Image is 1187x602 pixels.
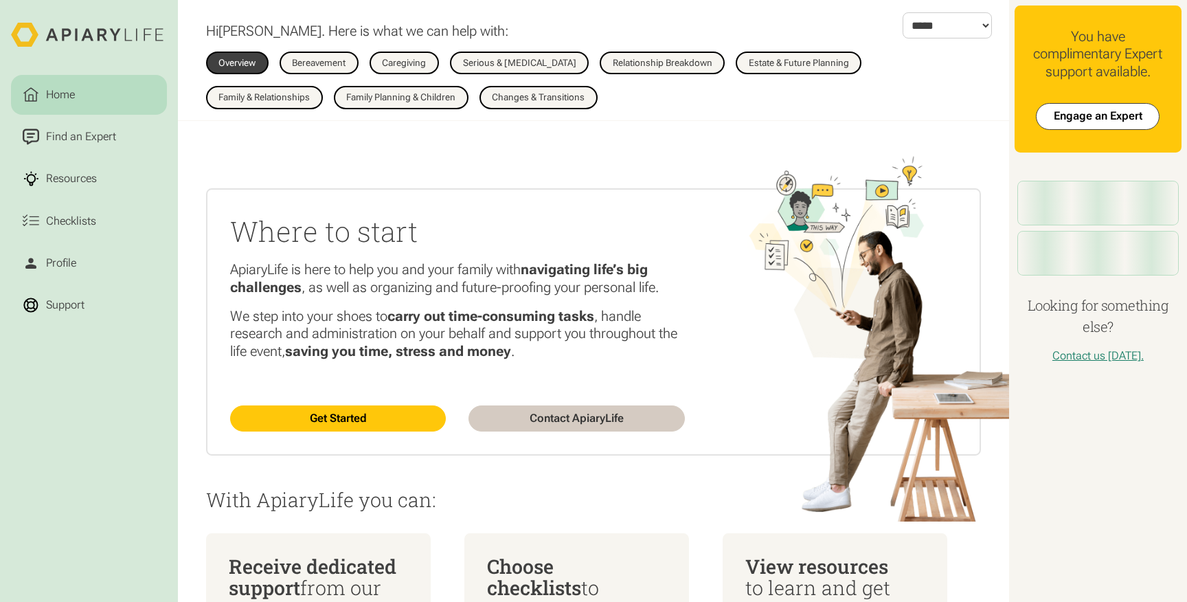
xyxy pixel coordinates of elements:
div: Changes & Transitions [492,93,585,102]
span: [PERSON_NAME] [218,23,321,39]
div: Home [43,87,78,103]
div: Serious & [MEDICAL_DATA] [463,58,576,67]
span: Choose checklists [487,553,581,601]
a: Changes & Transitions [479,86,598,109]
strong: carry out time-consuming tasks [387,308,594,324]
a: Engage an Expert [1036,103,1160,130]
a: Estate & Future Planning [736,52,861,75]
a: Overview [206,52,269,75]
div: You have complimentary Expert support available. [1026,28,1170,81]
a: Relationship Breakdown [600,52,725,75]
div: Estate & Future Planning [749,58,849,67]
h4: Looking for something else? [1015,296,1182,337]
div: Profile [43,255,79,271]
div: Family & Relationships [218,93,310,102]
a: Support [11,286,167,325]
div: Bereavement [292,58,346,67]
span: View resources [745,553,888,579]
div: Relationship Breakdown [613,58,712,67]
a: Family Planning & Children [334,86,468,109]
h2: Where to start [230,212,685,250]
a: Resources [11,159,167,199]
a: Family & Relationships [206,86,323,109]
div: Caregiving [382,58,426,67]
a: Home [11,75,167,114]
div: Support [43,297,87,313]
div: Checklists [43,213,99,230]
a: Get Started [230,405,446,432]
form: Locale Form [903,12,993,38]
a: Contact us [DATE]. [1052,349,1144,362]
a: Caregiving [370,52,439,75]
p: With ApiaryLife you can: [206,489,981,511]
strong: saving you time, stress and money [285,343,511,359]
div: Find an Expert [43,129,119,145]
p: Hi . Here is what we can help with: [206,23,509,41]
span: Receive dedicated support [229,553,396,601]
div: Resources [43,170,100,187]
strong: navigating life’s big challenges [230,261,648,296]
a: Profile [11,243,167,282]
div: Family Planning & Children [346,93,455,102]
p: We step into your shoes to , handle research and administration on your behalf and support you th... [230,308,685,361]
a: Bereavement [280,52,359,75]
p: ApiaryLife is here to help you and your family with , as well as organizing and future-proofing y... [230,261,685,296]
a: Find an Expert [11,118,167,157]
a: Serious & [MEDICAL_DATA] [450,52,589,75]
a: Checklists [11,201,167,241]
a: Contact ApiaryLife [468,405,685,432]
